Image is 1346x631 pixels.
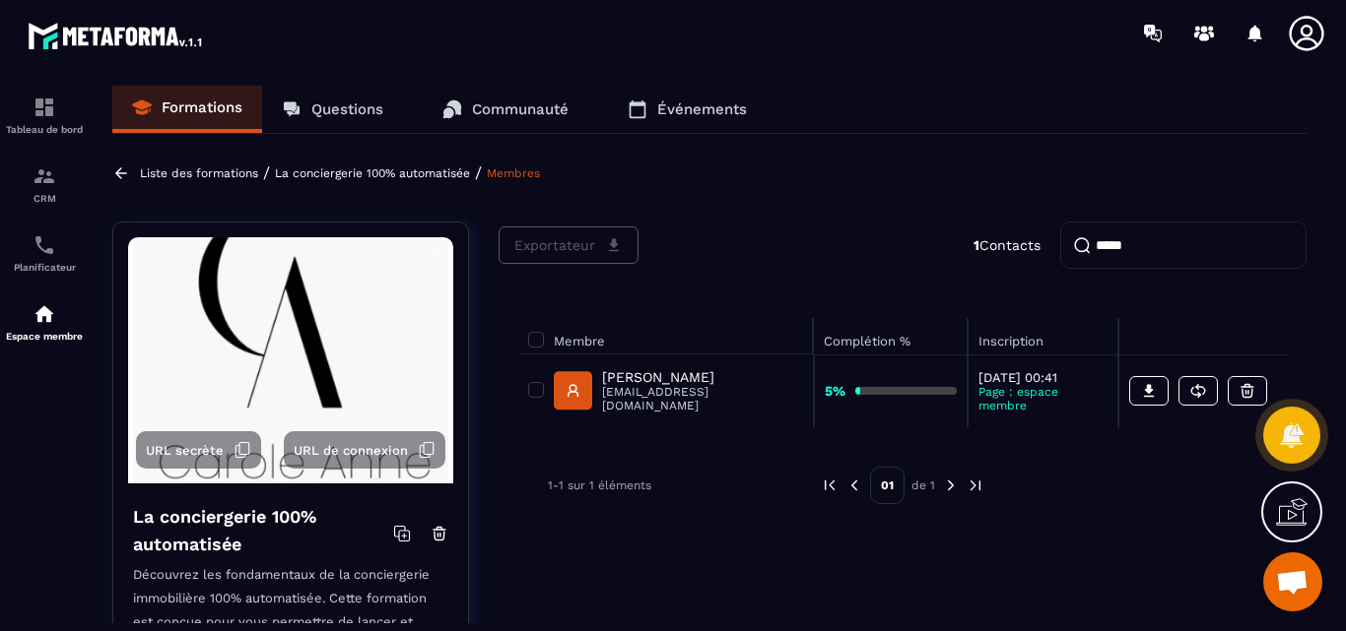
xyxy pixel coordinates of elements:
[548,478,651,492] p: 1-1 sur 1 éléments
[657,100,747,118] p: Événements
[112,86,262,133] a: Formations
[602,369,802,385] p: [PERSON_NAME]
[1263,552,1322,611] a: Ouvrir le chat
[136,431,261,469] button: URL secrète
[978,385,1108,412] p: Page : espace membre
[911,477,935,493] p: de 1
[821,476,839,494] img: prev
[5,150,84,219] a: formationformationCRM
[146,443,224,458] span: URL secrète
[275,166,470,180] a: La conciergerie 100% automatisée
[870,467,905,504] p: 01
[554,369,803,412] a: [PERSON_NAME][EMAIL_ADDRESS][DOMAIN_NAME]
[33,233,56,257] img: scheduler
[608,86,767,133] a: Événements
[825,383,845,399] strong: 5%
[140,166,258,180] a: Liste des formations
[263,163,270,182] span: /
[5,287,84,356] a: automationsautomationsEspace membre
[423,86,588,133] a: Communauté
[845,476,863,494] img: prev
[128,237,453,483] img: background
[5,262,84,273] p: Planificateur
[33,302,56,326] img: automations
[294,443,408,458] span: URL de connexion
[475,163,482,182] span: /
[5,219,84,287] a: schedulerschedulerPlanificateur
[28,18,205,53] img: logo
[487,166,540,180] a: Membres
[942,476,960,494] img: next
[602,385,802,412] p: [EMAIL_ADDRESS][DOMAIN_NAME]
[518,318,814,354] th: Membre
[5,193,84,204] p: CRM
[5,124,84,135] p: Tableau de bord
[814,318,968,354] th: Complétion %
[978,370,1108,385] p: [DATE] 00:41
[284,431,445,469] button: URL de connexion
[974,237,1041,253] p: Contacts
[472,100,569,118] p: Communauté
[33,164,56,188] img: formation
[5,81,84,150] a: formationformationTableau de bord
[133,503,393,558] h4: La conciergerie 100% automatisée
[162,98,242,116] p: Formations
[974,237,979,253] strong: 1
[33,95,56,119] img: formation
[262,86,403,133] a: Questions
[968,318,1118,354] th: Inscription
[5,331,84,342] p: Espace membre
[311,100,383,118] p: Questions
[967,476,984,494] img: next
